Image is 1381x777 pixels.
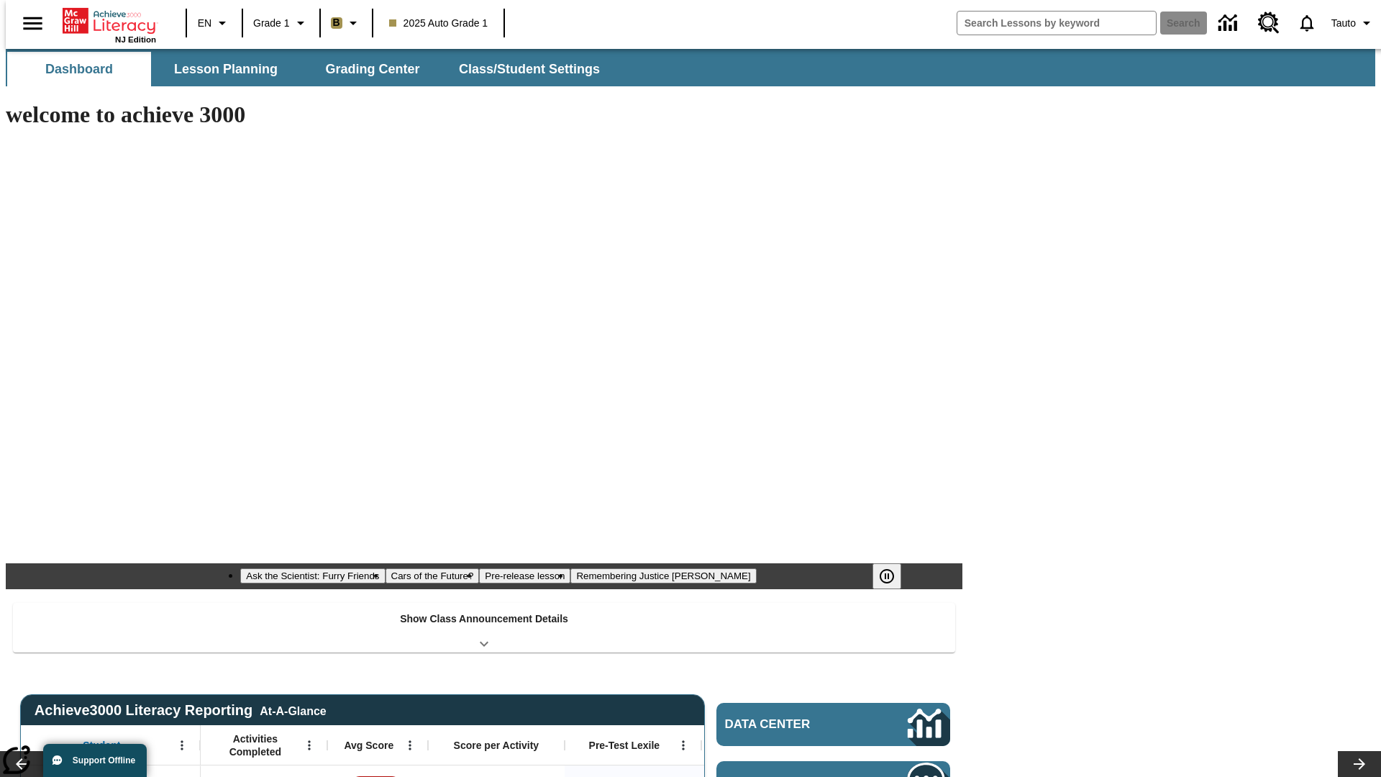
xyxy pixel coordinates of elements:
button: Pause [872,563,901,589]
span: Activities Completed [208,732,303,758]
div: SubNavbar [6,49,1375,86]
span: Grade 1 [253,16,290,31]
button: Profile/Settings [1326,10,1381,36]
span: Avg Score [344,739,393,752]
button: Slide 1 Ask the Scientist: Furry Friends [240,568,385,583]
span: 2025 Auto Grade 1 [389,16,488,31]
span: NJ Edition [115,35,156,44]
button: Slide 4 Remembering Justice O'Connor [570,568,756,583]
span: B [333,14,340,32]
button: Boost Class color is light brown. Change class color [325,10,368,36]
a: Data Center [1210,4,1249,43]
button: Open Menu [399,735,421,756]
button: Slide 3 Pre-release lesson [479,568,570,583]
button: Open Menu [171,735,193,756]
span: Tauto [1331,16,1356,31]
h1: welcome to achieve 3000 [6,101,962,128]
button: Grade: Grade 1, Select a grade [247,10,315,36]
span: Support Offline [73,755,135,765]
span: Data Center [725,717,860,732]
div: SubNavbar [6,52,613,86]
span: Student [83,739,120,752]
a: Data Center [716,703,950,746]
button: Class/Student Settings [447,52,611,86]
div: Home [63,5,156,44]
button: Dashboard [7,52,151,86]
div: Pause [872,563,916,589]
button: Open side menu [12,2,54,45]
button: Lesson carousel, Next [1338,751,1381,777]
button: Lesson Planning [154,52,298,86]
button: Support Offline [43,744,147,777]
button: Slide 2 Cars of the Future? [386,568,480,583]
span: Score per Activity [454,739,539,752]
button: Open Menu [673,735,694,756]
input: search field [957,12,1156,35]
a: Notifications [1288,4,1326,42]
button: Grading Center [301,52,445,86]
div: Show Class Announcement Details [13,603,955,653]
button: Open Menu [298,735,320,756]
span: EN [198,16,211,31]
div: At-A-Glance [260,702,326,718]
a: Home [63,6,156,35]
p: Show Class Announcement Details [400,612,568,627]
span: Pre-Test Lexile [589,739,660,752]
button: Language: EN, Select a language [191,10,237,36]
span: Achieve3000 Literacy Reporting [35,702,327,719]
a: Resource Center, Will open in new tab [1249,4,1288,42]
